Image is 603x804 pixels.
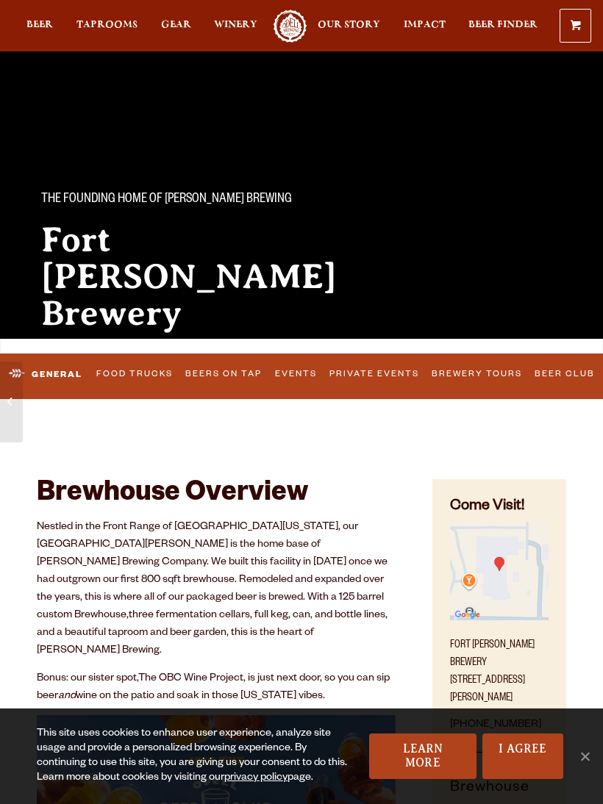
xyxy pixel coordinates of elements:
em: and [58,691,76,703]
a: Odell Home [272,10,309,43]
a: privacy policy [224,772,288,784]
a: Food Trucks [92,359,178,390]
img: Small thumbnail of location on map [450,522,549,620]
a: Events [270,359,321,390]
h2: Fort [PERSON_NAME] Brewery [41,221,359,331]
a: Taprooms [76,10,138,43]
span: No [577,749,592,764]
a: General [3,357,88,392]
span: three fermentation cellars, full keg, can, and bottle lines, and a beautiful taproom and beer gar... [37,610,388,657]
a: Find on Google Maps (opens in a new window) [450,613,549,625]
span: Beer Finder [468,19,538,31]
a: Private Events [324,359,424,390]
a: Impact [404,10,446,43]
span: Our Story [318,19,380,31]
span: Taprooms [76,19,138,31]
a: Winery [214,10,257,43]
a: Beer Finder [468,10,538,43]
a: Gear [161,10,191,43]
span: Impact [404,19,446,31]
span: Gear [161,19,191,31]
div: This site uses cookies to enhance user experience, analyze site usage and provide a personalized ... [37,727,354,786]
h2: Brewhouse Overview [37,479,396,512]
a: Learn More [369,733,477,779]
span: Beer [26,19,53,31]
a: Beer Club [530,359,600,390]
span: Winery [214,19,257,31]
a: The OBC Wine Project [138,673,243,685]
a: Our Story [318,10,380,43]
span: The Founding Home of [PERSON_NAME] Brewing [41,190,292,209]
a: I Agree [482,733,563,779]
a: Beers on Tap [181,359,267,390]
div: Known for our beautiful patio and striking mountain views, this brewhouse is the go-to spot for l... [41,352,359,383]
a: Brewery Tours [427,359,527,390]
p: Fort [PERSON_NAME] Brewery [STREET_ADDRESS][PERSON_NAME] [450,628,549,708]
p: Nestled in the Front Range of [GEOGRAPHIC_DATA][US_STATE], our [GEOGRAPHIC_DATA][PERSON_NAME] is ... [37,519,396,660]
p: Bonus: our sister spot, , is just next door, so you can sip beer wine on the patio and soak in th... [37,670,396,706]
h4: Come Visit! [450,497,549,518]
a: Beer [26,10,53,43]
